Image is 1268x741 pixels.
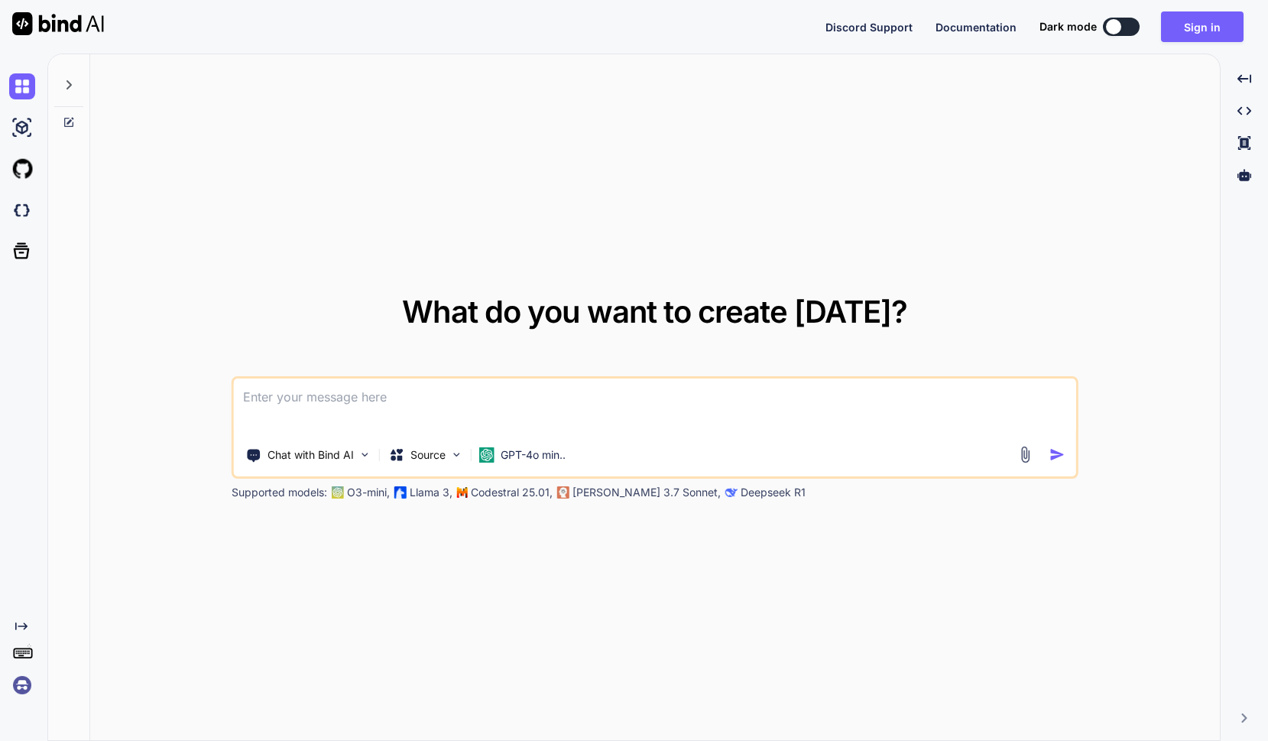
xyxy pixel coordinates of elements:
p: [PERSON_NAME] 3.7 Sonnet, [572,485,721,500]
span: Documentation [936,21,1017,34]
p: Chat with Bind AI [268,447,354,463]
img: icon [1049,447,1065,463]
span: Discord Support [825,21,913,34]
button: Discord Support [825,19,913,35]
p: Source [410,447,446,463]
img: signin [9,672,35,698]
p: O3-mini, [347,485,390,500]
img: darkCloudIdeIcon [9,197,35,223]
span: Dark mode [1039,19,1097,34]
img: githubLight [9,156,35,182]
img: ai-studio [9,115,35,141]
p: Supported models: [232,485,327,500]
img: attachment [1017,446,1034,463]
p: Codestral 25.01, [471,485,553,500]
p: GPT-4o min.. [501,447,566,463]
img: chat [9,73,35,99]
img: Bind AI [12,12,104,35]
img: Llama2 [394,486,407,499]
img: GPT-4 [332,486,344,499]
button: Sign in [1161,11,1244,42]
p: Deepseek R1 [741,485,806,500]
span: What do you want to create [DATE]? [402,293,907,330]
img: Pick Tools [358,448,371,461]
img: Pick Models [450,448,463,461]
img: GPT-4o mini [479,447,495,463]
img: claude [725,486,738,499]
button: Documentation [936,19,1017,35]
p: Llama 3, [410,485,452,500]
img: claude [557,486,569,499]
img: Mistral-AI [457,487,468,498]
